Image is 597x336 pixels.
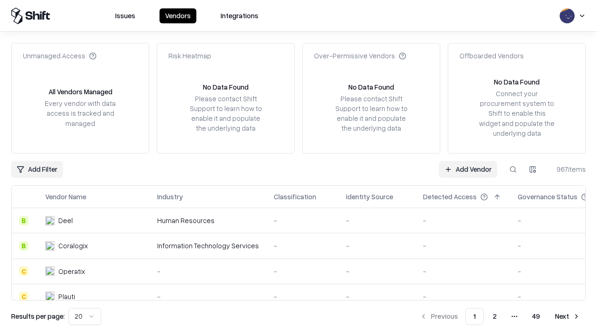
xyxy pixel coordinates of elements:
div: Detected Access [423,192,477,202]
div: - [346,266,408,276]
nav: pagination [414,308,586,325]
div: Information Technology Services [157,241,259,251]
div: - [423,241,503,251]
div: Connect your procurement system to Shift to enable this widget and populate the underlying data [478,89,555,138]
div: - [423,216,503,225]
div: - [423,266,503,276]
button: Add Filter [11,161,63,178]
button: Integrations [215,8,264,23]
div: Please contact Shift Support to learn how to enable it and populate the underlying data [187,94,264,133]
button: Vendors [160,8,196,23]
div: Offboarded Vendors [459,51,524,61]
div: Please contact Shift Support to learn how to enable it and populate the underlying data [333,94,410,133]
button: 49 [525,308,548,325]
div: - [346,216,408,225]
div: Governance Status [518,192,577,202]
div: No Data Found [348,82,394,92]
img: Deel [45,216,55,225]
div: - [274,216,331,225]
div: - [346,241,408,251]
div: Unmanaged Access [23,51,97,61]
div: - [423,292,503,301]
div: Deel [58,216,73,225]
div: Identity Source [346,192,393,202]
img: Plauti [45,292,55,301]
div: - [157,292,259,301]
div: Risk Heatmap [168,51,211,61]
div: - [274,292,331,301]
p: Results per page: [11,311,65,321]
img: Coralogix [45,241,55,251]
div: All Vendors Managed [49,87,112,97]
div: No Data Found [203,82,249,92]
div: Human Resources [157,216,259,225]
div: - [157,266,259,276]
button: 1 [465,308,484,325]
div: No Data Found [494,77,540,87]
div: C [19,292,28,301]
div: Plauti [58,292,75,301]
img: Operatix [45,266,55,276]
div: - [274,241,331,251]
button: 2 [486,308,504,325]
div: Classification [274,192,316,202]
div: Industry [157,192,183,202]
div: 967 items [548,164,586,174]
div: Coralogix [58,241,88,251]
div: Over-Permissive Vendors [314,51,406,61]
button: Next [549,308,586,325]
div: B [19,216,28,225]
div: - [346,292,408,301]
div: C [19,266,28,276]
button: Issues [110,8,141,23]
div: Vendor Name [45,192,86,202]
div: - [274,266,331,276]
div: Every vendor with data access is tracked and managed [42,98,119,128]
div: Operatix [58,266,85,276]
div: B [19,241,28,251]
a: Add Vendor [439,161,497,178]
